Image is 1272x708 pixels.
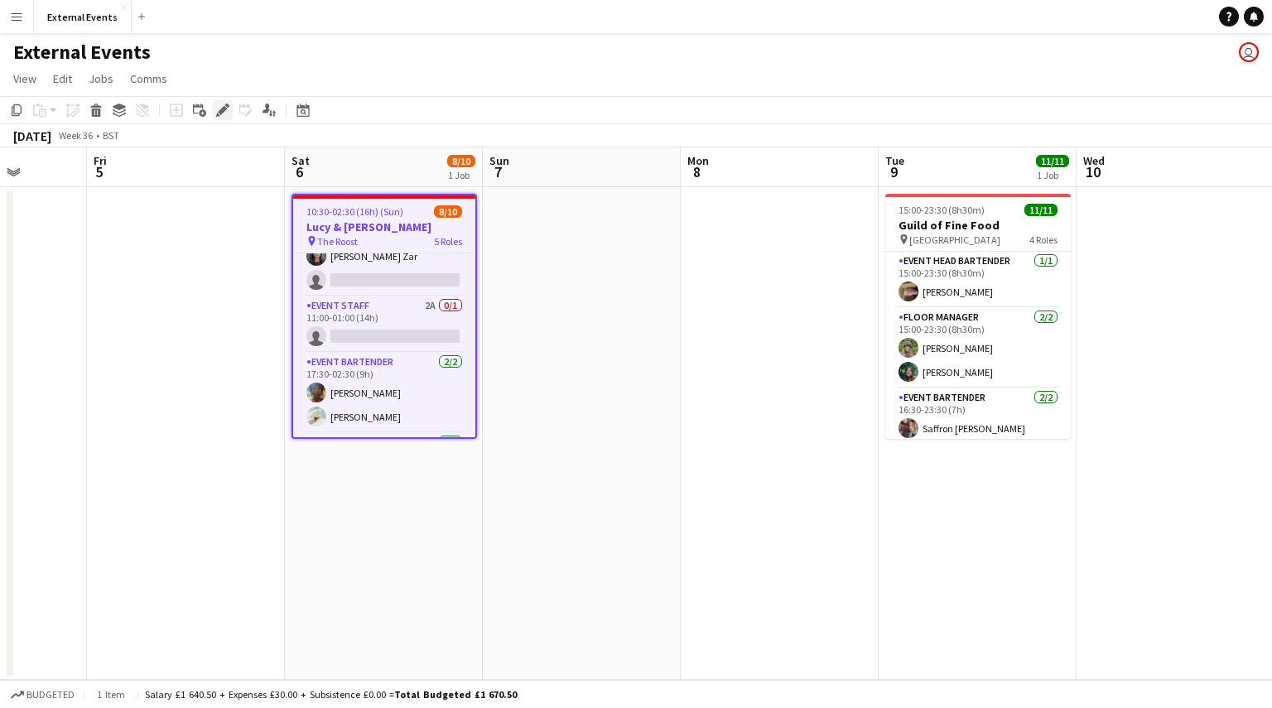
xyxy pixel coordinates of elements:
span: Total Budgeted £1 670.50 [394,688,517,701]
span: 8/10 [447,155,475,167]
span: 10 [1081,162,1105,181]
app-user-avatar: Events by Camberwell Arms [1239,42,1259,62]
span: Comms [130,71,167,86]
span: The Roost [317,235,358,248]
span: Mon [687,153,709,168]
app-card-role: Event head Bartender1/115:00-23:30 (8h30m)[PERSON_NAME] [885,252,1071,308]
span: Wed [1083,153,1105,168]
span: 11/11 [1024,204,1058,216]
app-job-card: 15:00-23:30 (8h30m)11/11Guild of Fine Food [GEOGRAPHIC_DATA]4 RolesEvent head Bartender1/115:00-2... [885,194,1071,439]
button: External Events [34,1,132,33]
span: 1 item [91,688,131,701]
app-card-role: Event staff2A0/111:00-01:00 (14h) [293,296,475,353]
span: View [13,71,36,86]
app-card-role: Event bartender2/217:30-02:30 (9h)[PERSON_NAME][PERSON_NAME] [293,353,475,433]
span: Sun [489,153,509,168]
span: [GEOGRAPHIC_DATA] [909,234,1000,246]
span: 10:30-02:30 (16h) (Sun) [306,205,403,218]
a: Comms [123,68,174,89]
span: Tue [885,153,904,168]
span: 8 [685,162,709,181]
h3: Guild of Fine Food [885,218,1071,233]
app-card-role: Event bartender2/216:30-23:30 (7h)Saffron [PERSON_NAME] [885,388,1071,474]
a: Edit [46,68,79,89]
app-card-role: Event head Bartender1/1 [293,433,475,489]
span: 8/10 [434,205,462,218]
button: Budgeted [8,686,77,704]
span: 5 [91,162,107,181]
h3: Lucy & [PERSON_NAME] [293,219,475,234]
span: Edit [53,71,72,86]
span: Fri [94,153,107,168]
span: 11/11 [1036,155,1069,167]
span: 7 [487,162,509,181]
a: Jobs [82,68,120,89]
span: 5 Roles [434,235,462,248]
div: 1 Job [1037,169,1068,181]
span: Sat [291,153,310,168]
app-card-role: Floor manager2/215:00-23:30 (8h30m)[PERSON_NAME][PERSON_NAME] [885,308,1071,388]
span: Budgeted [26,689,75,701]
div: [DATE] [13,128,51,144]
div: BST [103,129,119,142]
span: 9 [883,162,904,181]
span: 4 Roles [1029,234,1058,246]
div: Salary £1 640.50 + Expenses £30.00 + Subsistence £0.00 = [145,688,517,701]
span: 6 [289,162,310,181]
span: 15:00-23:30 (8h30m) [899,204,985,216]
h1: External Events [13,40,151,65]
span: Jobs [89,71,113,86]
div: 1 Job [448,169,475,181]
span: Week 36 [55,129,96,142]
app-job-card: 10:30-02:30 (16h) (Sun)8/10Lucy & [PERSON_NAME] The Roost5 Roles[PERSON_NAME][PERSON_NAME][PERSON... [291,194,477,439]
a: View [7,68,43,89]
